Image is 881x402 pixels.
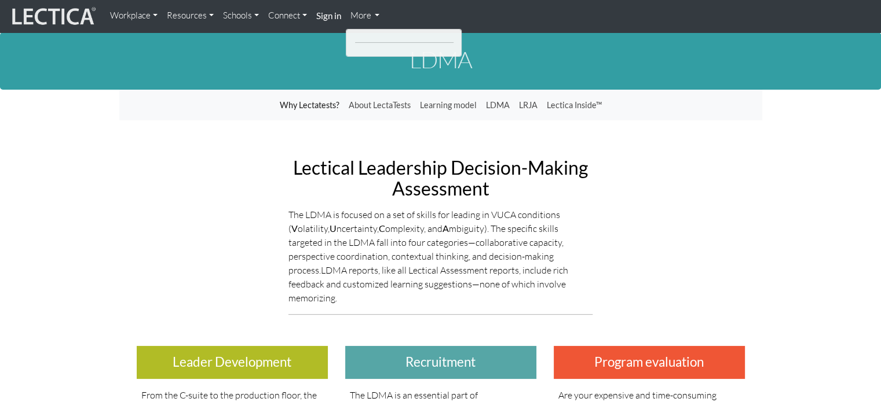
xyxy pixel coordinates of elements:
strong: A [443,223,449,234]
a: Learning model [415,94,481,116]
a: Connect [264,5,312,27]
a: LRJA [514,94,542,116]
strong: C [379,223,385,234]
strong: Sign in [316,10,341,21]
h3: Leader Development [137,346,328,379]
a: More [346,5,385,27]
a: Lectica Inside™ [542,94,606,116]
strong: V [291,223,298,234]
a: About LectaTests [344,94,415,116]
h1: LDMA [119,47,762,72]
p: The LDMA is focused on a set of skills for leading in VUCA conditions ( olatility, ncertainty, om... [288,208,593,305]
a: LDMA [481,94,514,116]
a: Sign in [312,5,346,28]
a: Resources [162,5,218,27]
a: Workplace [105,5,162,27]
a: Schools [218,5,264,27]
strong: U [330,223,337,234]
h2: Lectical Leadership Decision-Making Assessment [288,157,593,198]
a: Why Lectatests? [275,94,344,116]
img: lecticalive [9,5,96,27]
h3: Recruitment [345,346,536,379]
h3: Program evaluation [554,346,745,379]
